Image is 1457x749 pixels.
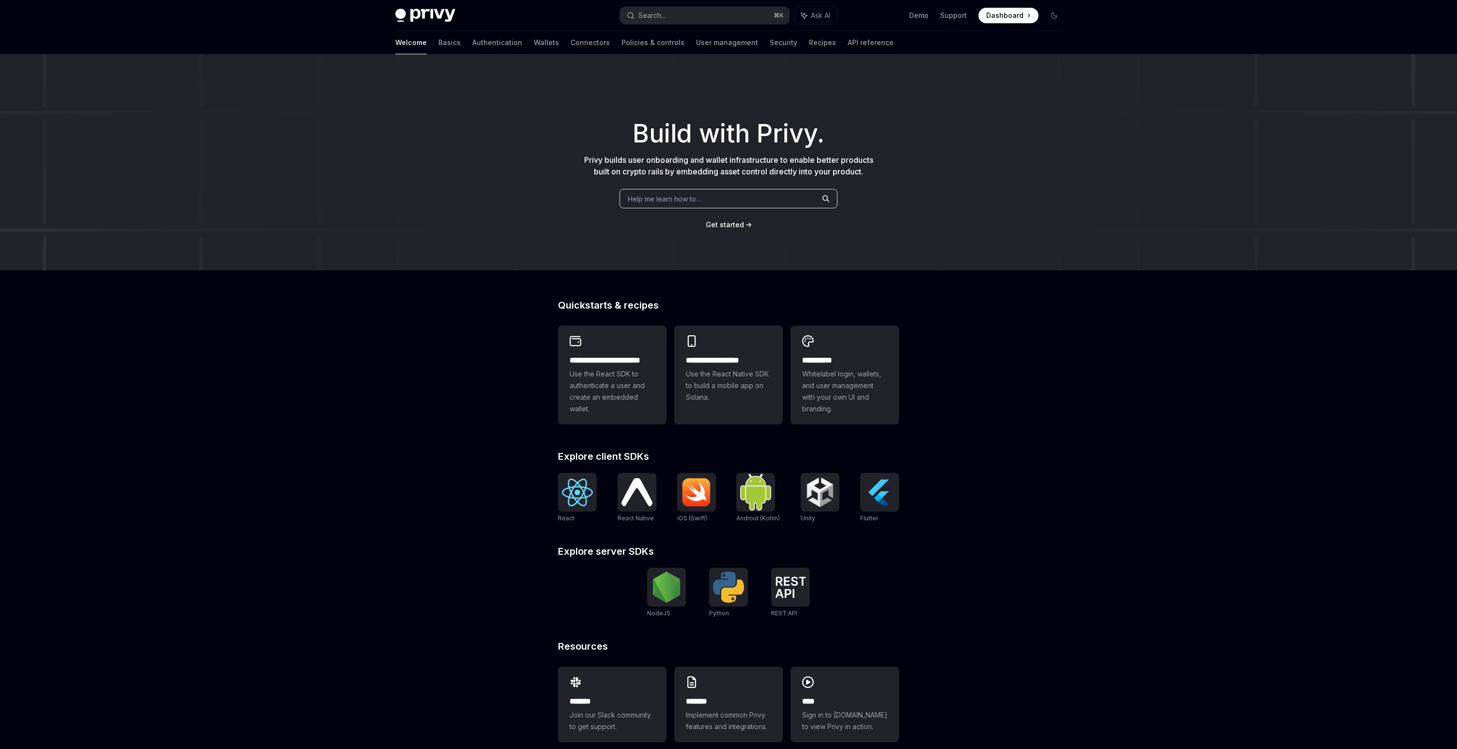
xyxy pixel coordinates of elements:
[706,220,744,229] span: Get started
[618,515,654,522] span: React Native
[860,515,878,522] span: Flutter
[558,641,608,651] span: Resources
[558,452,649,461] span: Explore client SDKs
[794,7,837,24] button: Ask AI
[740,474,771,510] img: Android (Kotlin)
[647,568,686,618] a: NodeJSNodeJS
[848,31,894,54] a: API reference
[775,577,806,598] img: REST API
[709,609,729,617] span: Python
[558,300,659,310] span: Quickstarts & recipes
[940,11,967,20] a: Support
[558,515,574,522] span: React
[472,31,522,54] a: Authentication
[986,11,1023,20] span: Dashboard
[621,31,684,54] a: Policies & controls
[534,31,559,54] a: Wallets
[771,609,797,617] span: REST API
[677,473,716,523] a: iOS (Swift)iOS (Swift)
[681,478,712,507] img: iOS (Swift)
[571,31,610,54] a: Connectors
[860,473,899,523] a: FlutterFlutter
[736,515,780,522] span: Android (Kotlin)
[633,125,824,142] span: Build with Privy.
[395,31,427,54] a: Welcome
[864,477,895,508] img: Flutter
[677,515,707,522] span: iOS (Swift)
[801,515,815,522] span: Unity
[628,194,701,204] span: Help me learn how to…
[620,7,790,24] button: Search...⌘K
[802,709,887,733] span: Sign in to [DOMAIN_NAME] to view Privy in action.
[686,709,771,733] span: Implement common Privy features and integrations.
[570,709,655,733] span: Join our Slack community to get support.
[638,10,666,21] div: Search...
[562,479,593,506] img: React
[790,667,899,742] a: ****Sign in to [DOMAIN_NAME] to view Privy in action.
[438,31,461,54] a: Basics
[909,11,929,20] a: Demo
[770,31,797,54] a: Security
[811,11,830,20] span: Ask AI
[978,8,1038,23] a: Dashboard
[774,12,784,19] span: ⌘ K
[706,220,744,230] a: Get started
[558,546,654,556] span: Explore server SDKs
[790,326,899,424] a: **** *****Whitelabel login, wallets, and user management with your own UI and branding.
[736,473,780,523] a: Android (Kotlin)Android (Kotlin)
[805,477,836,508] img: Unity
[647,609,670,617] span: NodeJS
[395,9,455,22] img: dark logo
[809,31,836,54] a: Recipes
[709,568,748,618] a: PythonPython
[618,473,656,523] a: React NativeReact Native
[570,368,655,415] span: Use the React SDK to authenticate a user and create an embedded wallet.
[621,478,652,506] img: React Native
[584,155,873,176] span: Privy builds user onboarding and wallet infrastructure to enable better products built on crypto ...
[558,667,666,742] a: **** **Join our Slack community to get support.
[674,326,783,424] a: **** **** **** ***Use the React Native SDK to build a mobile app on Solana.
[802,368,887,415] span: Whitelabel login, wallets, and user management with your own UI and branding.
[674,667,783,742] a: **** **Implement common Privy features and integrations.
[713,572,744,603] img: Python
[1046,8,1062,23] button: Toggle dark mode
[801,473,839,523] a: UnityUnity
[558,473,597,523] a: ReactReact
[696,31,758,54] a: User management
[771,568,810,618] a: REST APIREST API
[686,368,771,403] span: Use the React Native SDK to build a mobile app on Solana.
[651,572,682,603] img: NodeJS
